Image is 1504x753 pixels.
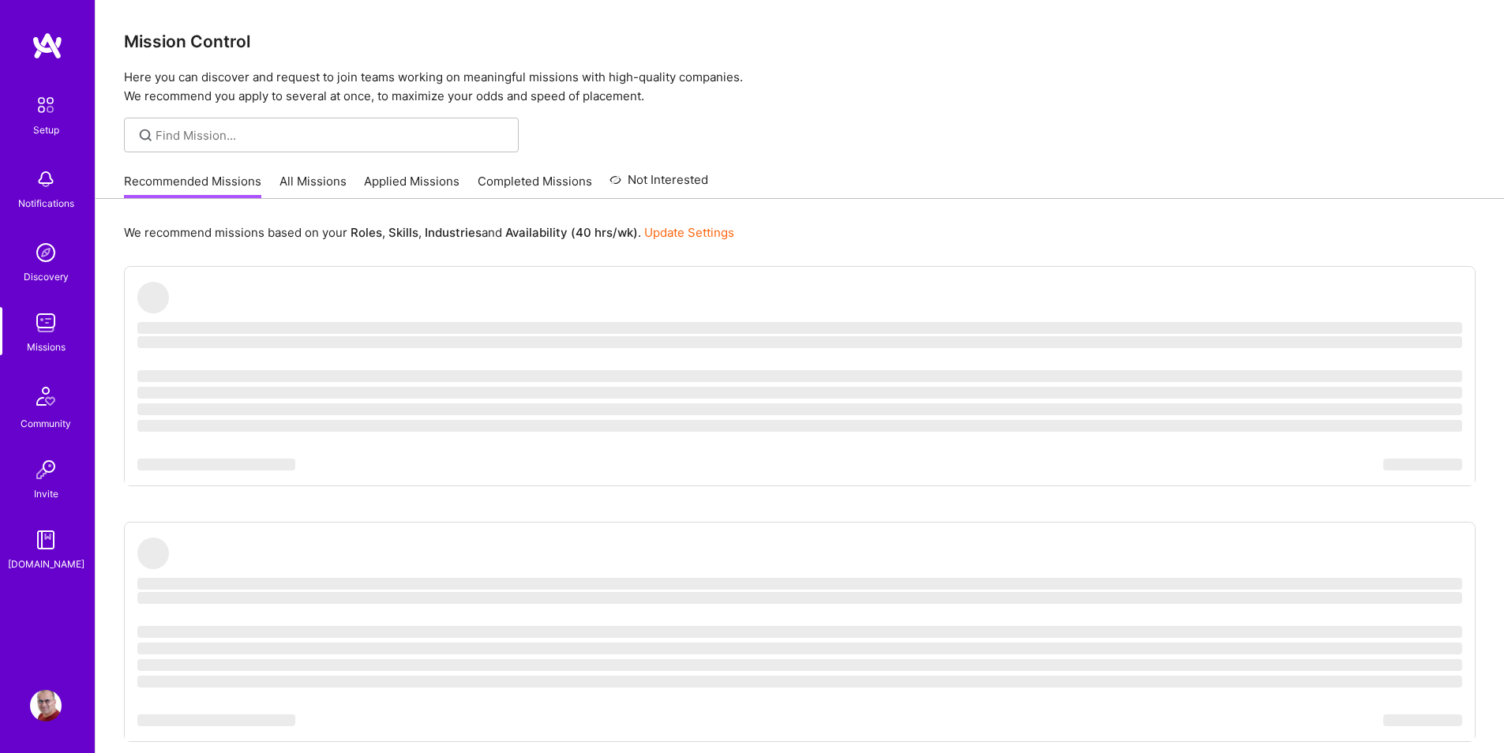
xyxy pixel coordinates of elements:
i: icon SearchGrey [137,126,155,144]
img: User Avatar [30,690,62,721]
img: logo [32,32,63,60]
div: Notifications [18,195,74,212]
b: Availability (40 hrs/wk) [505,225,638,240]
a: Applied Missions [364,173,459,199]
p: We recommend missions based on your , , and . [124,224,734,241]
a: Update Settings [644,225,734,240]
img: guide book [30,524,62,556]
div: [DOMAIN_NAME] [8,556,84,572]
div: Discovery [24,268,69,285]
p: Here you can discover and request to join teams working on meaningful missions with high-quality ... [124,68,1476,106]
div: Setup [33,122,59,138]
h3: Mission Control [124,32,1476,51]
img: Invite [30,454,62,485]
img: setup [29,88,62,122]
a: User Avatar [26,690,66,721]
a: Completed Missions [478,173,592,199]
img: discovery [30,237,62,268]
b: Skills [388,225,418,240]
b: Roles [351,225,382,240]
a: Recommended Missions [124,173,261,199]
div: Community [21,415,71,432]
div: Invite [34,485,58,502]
div: Missions [27,339,66,355]
a: Not Interested [609,170,708,199]
img: bell [30,163,62,195]
img: teamwork [30,307,62,339]
input: Find Mission... [156,127,507,144]
b: Industries [425,225,482,240]
img: Community [27,377,65,415]
a: All Missions [279,173,347,199]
